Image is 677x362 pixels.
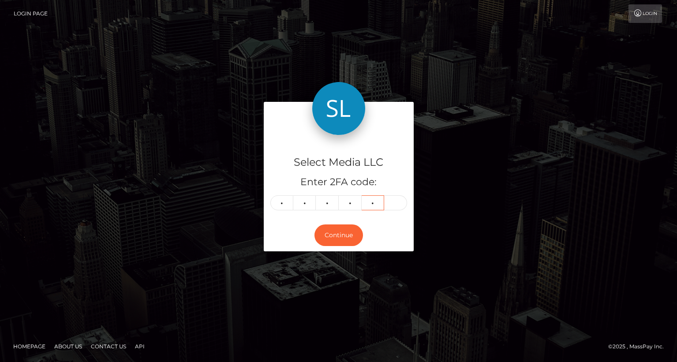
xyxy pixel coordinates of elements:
[312,82,365,135] img: Select Media LLC
[14,4,48,23] a: Login Page
[270,155,407,170] h4: Select Media LLC
[270,175,407,189] h5: Enter 2FA code:
[10,340,49,353] a: Homepage
[628,4,662,23] a: Login
[131,340,148,353] a: API
[608,342,670,351] div: © 2025 , MassPay Inc.
[87,340,130,353] a: Contact Us
[51,340,86,353] a: About Us
[314,224,363,246] button: Continue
